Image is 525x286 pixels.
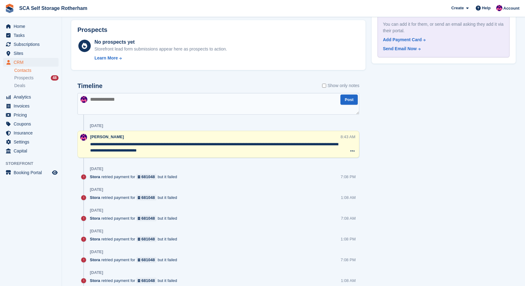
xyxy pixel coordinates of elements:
[17,3,90,13] a: SCA Self Storage Rotherham
[14,111,51,119] span: Pricing
[14,129,51,137] span: Insurance
[383,46,417,52] div: Send Email Now
[14,83,25,89] span: Deals
[5,4,14,13] img: stora-icon-8386f47178a22dfd0bd8f6a31ec36ba5ce8667c1dd55bd0f319d3a0aa187defe.svg
[90,215,180,221] div: retried payment for but it failed
[90,257,100,263] span: Stora
[136,195,156,200] a: 681048
[90,278,180,284] div: retried payment for but it failed
[90,236,100,242] span: Stora
[3,31,59,40] a: menu
[340,95,358,105] button: Post
[6,161,62,167] span: Storefront
[94,55,227,61] a: Learn More
[14,147,51,155] span: Capital
[3,22,59,31] a: menu
[142,195,155,200] div: 681048
[341,278,356,284] div: 1:08 AM
[136,236,156,242] a: 681048
[14,138,51,146] span: Settings
[322,82,326,89] input: Show only notes
[90,166,103,171] div: [DATE]
[14,40,51,49] span: Subscriptions
[14,58,51,67] span: CRM
[136,174,156,180] a: 681048
[90,257,180,263] div: retried payment for but it failed
[14,49,51,58] span: Sites
[90,187,103,192] div: [DATE]
[51,75,59,81] div: 48
[90,134,124,139] span: [PERSON_NAME]
[94,38,227,46] div: No prospects yet
[14,168,51,177] span: Booking Portal
[90,208,103,213] div: [DATE]
[14,31,51,40] span: Tasks
[503,5,519,11] span: Account
[3,147,59,155] a: menu
[14,75,33,81] span: Prospects
[341,195,356,200] div: 1:08 AM
[482,5,491,11] span: Help
[3,120,59,128] a: menu
[90,229,103,234] div: [DATE]
[451,5,464,11] span: Create
[81,96,87,103] img: Sam Chapman
[14,93,51,101] span: Analytics
[3,138,59,146] a: menu
[3,168,59,177] a: menu
[136,215,156,221] a: 681048
[383,37,422,43] div: Add Payment Card
[90,195,180,200] div: retried payment for but it failed
[322,82,359,89] label: Show only notes
[94,55,118,61] div: Learn More
[90,249,103,254] div: [DATE]
[136,257,156,263] a: 681048
[341,215,356,221] div: 7:08 AM
[90,278,100,284] span: Stora
[341,236,356,242] div: 1:08 PM
[383,21,504,34] div: You can add it for them, or send an email asking they add it via their portal.
[14,82,59,89] a: Deals
[496,5,502,11] img: Sam Chapman
[90,236,180,242] div: retried payment for but it failed
[77,26,107,33] h2: Prospects
[90,123,103,128] div: [DATE]
[14,102,51,110] span: Invoices
[383,37,502,43] a: Add Payment Card
[3,49,59,58] a: menu
[3,93,59,101] a: menu
[3,40,59,49] a: menu
[3,102,59,110] a: menu
[3,129,59,137] a: menu
[90,195,100,200] span: Stora
[51,169,59,176] a: Preview store
[341,257,356,263] div: 7:08 PM
[14,22,51,31] span: Home
[80,134,87,141] img: Sam Chapman
[90,215,100,221] span: Stora
[142,215,155,221] div: 681048
[136,278,156,284] a: 681048
[90,174,100,180] span: Stora
[142,236,155,242] div: 681048
[77,82,103,90] h2: Timeline
[142,174,155,180] div: 681048
[14,75,59,81] a: Prospects 48
[90,174,180,180] div: retried payment for but it failed
[94,46,227,52] div: Storefront lead form submissions appear here as prospects to action.
[341,134,356,140] div: 8:43 AM
[142,257,155,263] div: 681048
[3,111,59,119] a: menu
[14,68,59,73] a: Contacts
[3,58,59,67] a: menu
[341,174,356,180] div: 7:08 PM
[142,278,155,284] div: 681048
[14,120,51,128] span: Coupons
[90,270,103,275] div: [DATE]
